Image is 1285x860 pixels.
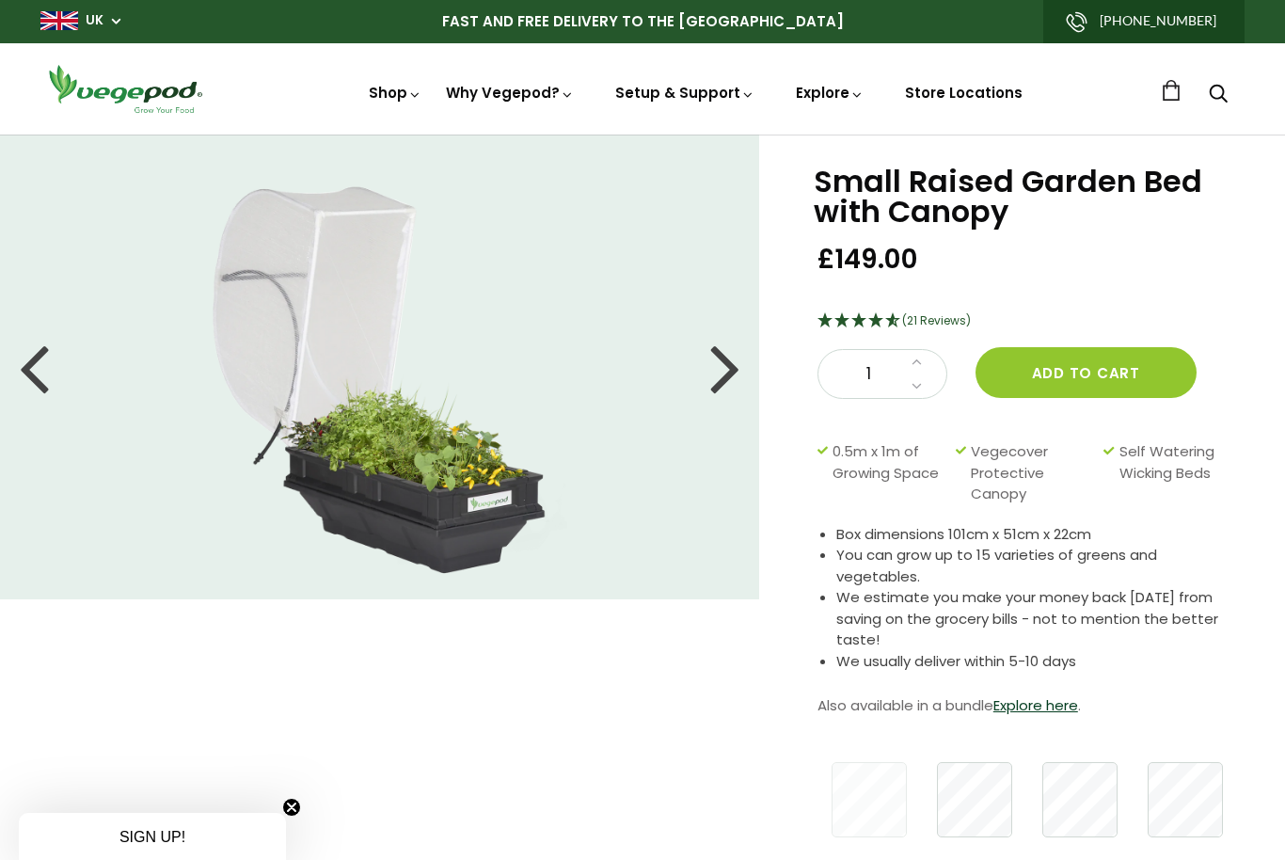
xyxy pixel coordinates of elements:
h1: Small Raised Garden Bed with Canopy [814,167,1238,227]
p: Also available in a bundle . [817,692,1238,720]
span: Vegecover Protective Canopy [971,441,1094,505]
a: UK [86,11,103,30]
a: Why Vegepod? [446,83,574,103]
a: Explore here [993,695,1078,715]
a: Decrease quantity by 1 [906,374,928,399]
img: Small Raised Garden Bed with Canopy [178,155,581,579]
li: Box dimensions 101cm x 51cm x 22cm [836,524,1238,546]
a: Setup & Support [615,83,754,103]
li: You can grow up to 15 varieties of greens and vegetables. [836,545,1238,587]
div: 4.71 Stars - 21 Reviews [817,310,1238,334]
img: gb_large.png [40,11,78,30]
li: We usually deliver within 5-10 days [836,651,1238,673]
a: Store Locations [905,83,1023,103]
a: Explore [796,83,864,103]
span: £149.00 [817,242,918,277]
li: We estimate you make your money back [DATE] from saving on the grocery bills - not to mention the... [836,587,1238,651]
span: Self Watering Wicking Beds [1119,441,1229,505]
button: Add to cart [976,347,1197,398]
span: (21 Reviews) [902,312,971,328]
div: SIGN UP!Close teaser [19,813,286,860]
a: Search [1209,86,1228,105]
span: 1 [837,362,901,387]
span: 0.5m x 1m of Growing Space [833,441,945,505]
img: Vegepod [40,62,210,116]
a: Shop [369,83,421,103]
a: Increase quantity by 1 [906,350,928,374]
button: Close teaser [282,798,301,817]
span: SIGN UP! [119,829,185,845]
